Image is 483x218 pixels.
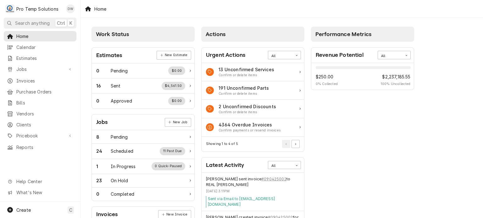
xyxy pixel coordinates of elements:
[4,109,76,119] a: Vendors
[16,144,73,151] span: Reports
[69,20,72,26] span: K
[92,27,195,42] div: Card Column Header
[206,176,300,208] div: Event Details
[4,187,76,198] a: Go to What's New
[152,162,185,170] div: Work Status Supplemental Data
[160,147,185,155] div: Work Status Supplemental Data
[92,174,194,188] a: Work Status
[4,31,76,41] a: Home
[219,66,274,73] div: Action Item Title
[202,81,304,100] a: Action Item
[219,85,269,91] div: Action Item Title
[16,6,58,12] div: Pro Temp Solutions
[96,51,122,60] div: Card Title
[381,73,411,80] span: $2,237,185.55
[92,63,194,109] div: Card Data
[206,141,238,146] div: Current Page Details
[206,31,225,37] span: Actions
[316,73,338,80] span: $250.00
[16,44,73,51] span: Calendar
[111,82,121,89] div: Work Status Title
[311,42,414,108] div: Card Column Content
[6,4,14,13] div: Pro Temp Solutions's Avatar
[219,110,276,115] div: Action Item Suggestion
[202,48,304,63] div: Card Header
[271,54,290,59] div: All
[282,140,290,148] button: Go to Previous Page
[96,177,111,184] div: Work Status Count
[92,114,195,201] div: Card: Jobs
[201,27,304,42] div: Card Column Header
[16,207,31,213] span: Create
[201,47,304,152] div: Card: Urgent Actions
[92,78,194,93] div: Work Status
[16,132,64,139] span: Pricebook
[219,103,276,110] div: Action Item Title
[378,51,411,59] div: Card Data Filter Control
[92,144,194,159] a: Work Status
[311,47,414,90] div: Card: Revenue Potential
[15,20,50,26] span: Search anything
[202,118,304,137] a: Action Item
[4,42,76,52] a: Calendar
[4,76,76,86] a: Invoices
[92,130,194,144] a: Work Status
[4,176,76,187] a: Go to Help Center
[4,53,76,63] a: Estimates
[16,33,73,40] span: Home
[96,31,129,37] span: Work Status
[16,88,73,95] span: Purchase Orders
[219,73,274,78] div: Action Item Suggestion
[316,73,338,87] div: Revenue Potential Collected
[202,63,304,82] a: Action Item
[96,118,108,126] div: Card Title
[316,51,364,59] div: Card Title
[66,4,75,13] div: DW
[219,91,269,96] div: Action Item Suggestion
[268,161,301,169] div: Card Data Filter Control
[157,51,191,60] div: Card Link Button
[168,97,185,105] div: Work Status Supplemental Data
[202,63,304,137] div: Card Data
[202,157,304,173] div: Card Header
[57,20,65,26] span: Ctrl
[165,118,191,127] div: Card Link Button
[219,128,281,133] div: Action Item Suggestion
[311,63,414,90] div: Revenue Potential
[168,66,185,75] div: Work Status Supplemental Data
[206,176,300,188] div: Event String
[111,148,133,154] div: Work Status Title
[92,188,194,201] a: Work Status
[157,51,191,60] a: New Estimate
[92,114,194,130] div: Card Header
[4,142,76,152] a: Reports
[202,173,304,211] div: Event
[16,55,73,61] span: Estimates
[381,73,411,87] div: Revenue Potential Collected
[111,134,128,140] div: Work Status Title
[271,163,290,168] div: All
[69,207,72,213] span: C
[66,4,75,13] div: Dana Williams's Avatar
[316,82,338,87] span: 0 % Collected
[381,82,411,87] span: 100 % Uncollected
[92,93,194,108] a: Work Status
[162,82,185,90] div: Work Status Supplemental Data
[6,4,14,13] div: P
[4,120,76,130] a: Clients
[16,77,73,84] span: Invoices
[219,121,281,128] div: Action Item Title
[92,48,194,63] div: Card Header
[165,118,191,127] a: New Job
[111,67,128,74] div: Work Status Title
[311,63,414,90] div: Card Data
[4,87,76,97] a: Purchase Orders
[291,140,300,148] button: Go to Next Page
[268,51,301,59] div: Card Data Filter Control
[261,176,286,182] a: #090425002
